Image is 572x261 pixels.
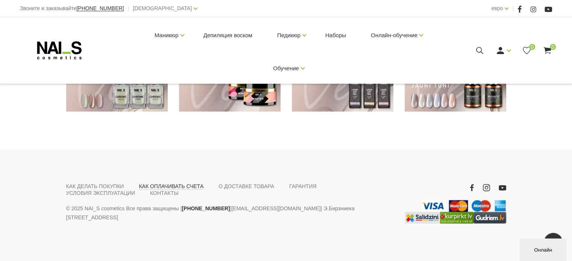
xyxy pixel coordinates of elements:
font: 0 [531,44,534,50]
a: Обучение [273,53,299,83]
font: | Э.Бирзниека [STREET_ADDRESS] [66,205,355,220]
font: УСЛОВИЯ ЭКСПЛУАТАЦИИ [66,190,135,196]
font: Наборы [325,32,346,38]
font: КАК ОПЛАЧИВАТЬ СЧЕТА [139,183,203,189]
font: 0 [551,44,554,50]
a: ГАРАНТИЯ [289,183,317,190]
a: https://www.gudriem.lv/veikali/lv [473,212,506,223]
font: [PHONE_NUMBER] [182,205,230,211]
a: 0 [522,46,531,55]
a: евро [492,4,503,13]
font: © 2025 NAI_S cosmetics Все права защищены | [66,205,182,211]
a: КАК ДЕЛАТЬ ПОКУПКИ [66,183,124,190]
font: | [127,5,129,11]
font: | [512,5,514,11]
font: Звоните и заказывайте [20,5,76,11]
font: Онлайн-обучение [371,32,417,38]
a: О ДОСТАВКЕ ТОВАРА [218,183,274,190]
font: КАК ДЕЛАТЬ ПОКУПКИ [66,183,124,189]
a: [PHONE_NUMBER] [182,204,230,213]
img: Лучшая цена в интернет-магазинах - Samsung, Цена, iPhone, Мобильные телефоны [405,212,440,223]
font: Обучение [273,65,299,71]
a: Депиляция воском [197,17,258,53]
a: [DEMOGRAPHIC_DATA] [133,4,192,13]
a: Онлайн-обучение [371,20,417,50]
font: | [230,205,232,211]
a: УСЛОВИЯ ЭКСПЛУАТАЦИИ [66,190,135,196]
a: [EMAIL_ADDRESS][DOMAIN_NAME] [231,204,320,213]
iframe: виджет чата [519,237,568,261]
font: [EMAIL_ADDRESS][DOMAIN_NAME] [231,205,320,211]
a: [PHONE_NUMBER] [76,6,124,11]
font: евро [492,5,503,11]
font: [DEMOGRAPHIC_DATA] [133,5,192,11]
a: 0 [543,46,552,55]
a: Педикюр [277,20,300,50]
font: Маникюр [155,32,179,38]
font: ГАРАНТИЯ [289,183,317,189]
font: Депиляция воском [203,32,252,38]
font: Педикюр [277,32,300,38]
a: Маникюр [155,20,179,50]
font: О ДОСТАВКЕ ТОВАРА [218,183,274,189]
a: КАК ОПЛАЧИВАТЬ СЧЕТА [139,183,203,190]
img: www.gudriem.lv/veikali/lv [473,212,506,223]
a: Наборы [319,17,352,53]
font: [PHONE_NUMBER] [76,5,124,11]
font: КОНТАКТЫ [150,190,179,196]
img: Крупнейший латвийский поисковик товаров в интернет-магазинах [440,212,473,223]
a: КОНТАКТЫ [150,190,179,196]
